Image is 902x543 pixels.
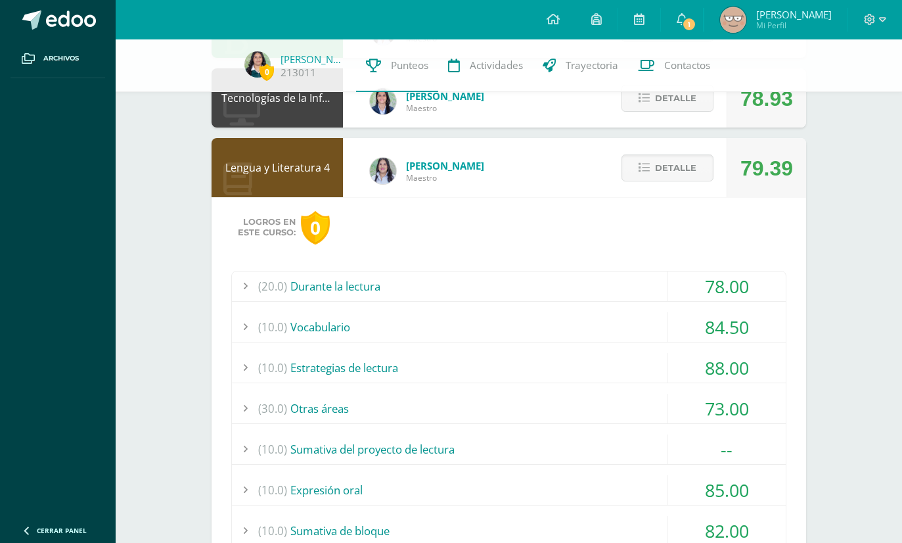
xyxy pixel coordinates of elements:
[655,156,696,180] span: Detalle
[664,59,710,72] span: Contactos
[232,353,786,383] div: Estrategias de lectura
[667,435,786,464] div: --
[740,139,793,198] div: 79.39
[259,64,274,80] span: 0
[667,271,786,301] div: 78.00
[232,394,786,423] div: Otras áreas
[667,475,786,505] div: 85.00
[720,7,746,33] img: 4f584a23ab57ed1d5ae0c4d956f68ee2.png
[682,17,696,32] span: 1
[356,39,438,92] a: Punteos
[533,39,628,92] a: Trayectoria
[406,103,484,114] span: Maestro
[258,312,287,342] span: (10.0)
[258,353,287,383] span: (10.0)
[232,312,786,342] div: Vocabulario
[370,158,396,184] img: df6a3bad71d85cf97c4a6d1acf904499.png
[258,475,287,505] span: (10.0)
[232,435,786,464] div: Sumativa del proyecto de lectura
[756,8,832,21] span: [PERSON_NAME]
[281,53,346,66] a: [PERSON_NAME]
[438,39,533,92] a: Actividades
[756,20,832,31] span: Mi Perfil
[370,88,396,114] img: 7489ccb779e23ff9f2c3e89c21f82ed0.png
[244,51,271,78] img: 8670e599328e1b651da57b5535759df0.png
[566,59,618,72] span: Trayectoria
[667,353,786,383] div: 88.00
[212,138,343,197] div: Lengua y Literatura 4
[667,394,786,423] div: 73.00
[258,435,287,464] span: (10.0)
[281,66,316,80] a: 213011
[621,154,713,181] button: Detalle
[406,159,484,172] span: [PERSON_NAME]
[232,475,786,505] div: Expresión oral
[11,39,105,78] a: Archivos
[667,312,786,342] div: 84.50
[406,89,484,103] span: [PERSON_NAME]
[258,271,287,301] span: (20.0)
[655,86,696,110] span: Detalle
[470,59,523,72] span: Actividades
[212,68,343,128] div: Tecnologías de la Información y la Comunicación 4
[37,526,87,535] span: Cerrar panel
[301,211,330,245] div: 0
[621,85,713,112] button: Detalle
[258,394,287,423] span: (30.0)
[43,53,79,64] span: Archivos
[406,172,484,183] span: Maestro
[232,271,786,301] div: Durante la lectura
[238,217,296,238] span: Logros en este curso:
[391,59,428,72] span: Punteos
[628,39,720,92] a: Contactos
[740,69,793,128] div: 78.93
